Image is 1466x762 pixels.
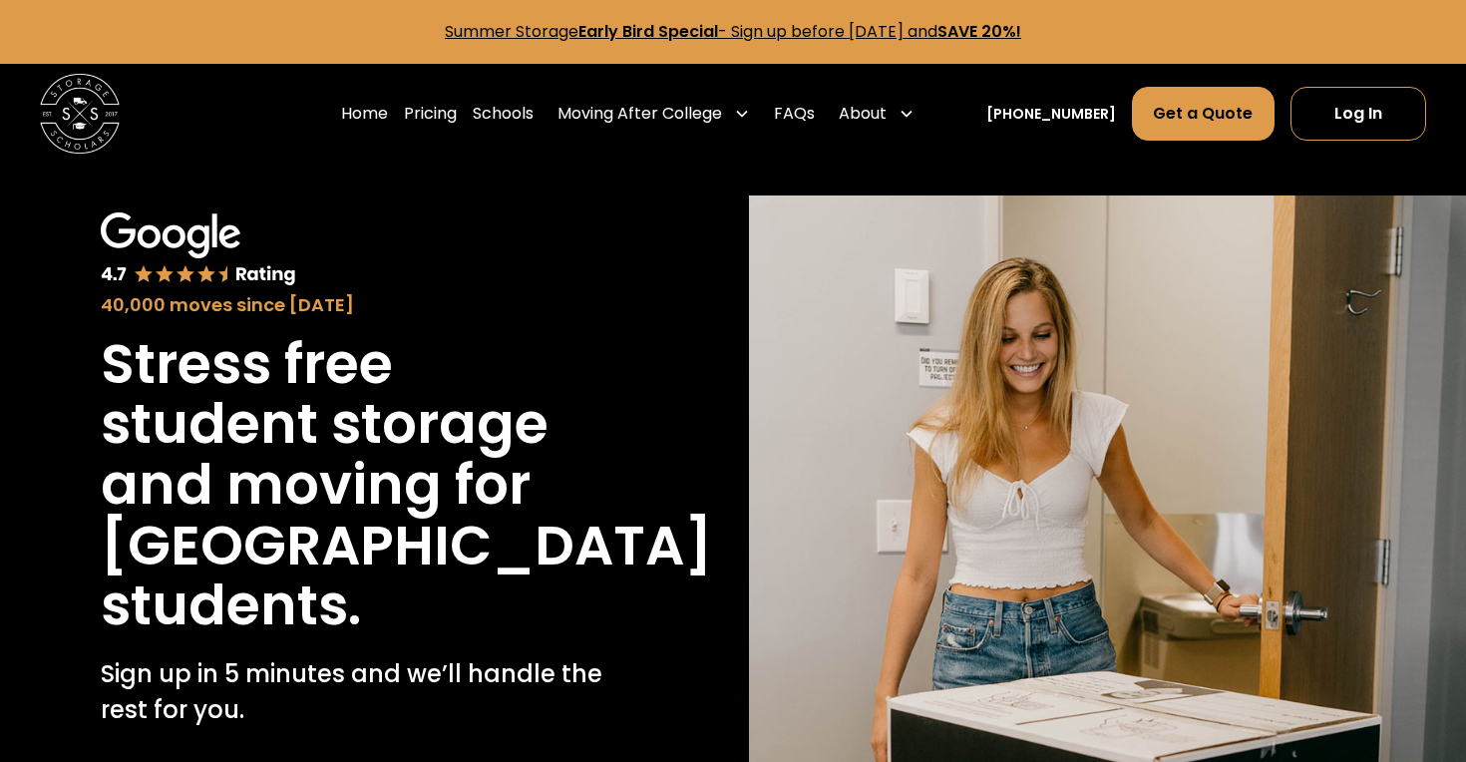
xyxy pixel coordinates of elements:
div: About [831,86,922,142]
a: FAQs [774,86,815,142]
img: Storage Scholars main logo [40,74,120,154]
div: Moving After College [557,102,722,126]
strong: SAVE 20%! [937,20,1021,43]
a: Pricing [404,86,457,142]
h1: [GEOGRAPHIC_DATA] [101,516,712,576]
div: 40,000 moves since [DATE] [101,291,617,318]
div: Moving After College [550,86,758,142]
a: Schools [473,86,534,142]
p: Sign up in 5 minutes and we’ll handle the rest for you. [101,656,617,728]
a: [PHONE_NUMBER] [986,104,1116,125]
div: About [839,102,887,126]
a: Log In [1290,87,1426,141]
a: Home [341,86,388,142]
h1: Stress free student storage and moving for [101,334,617,516]
strong: Early Bird Special [578,20,718,43]
a: Get a Quote [1132,87,1274,141]
img: Google 4.7 star rating [101,212,297,287]
h1: students. [101,575,361,636]
a: Summer StorageEarly Bird Special- Sign up before [DATE] andSAVE 20%! [445,20,1021,43]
